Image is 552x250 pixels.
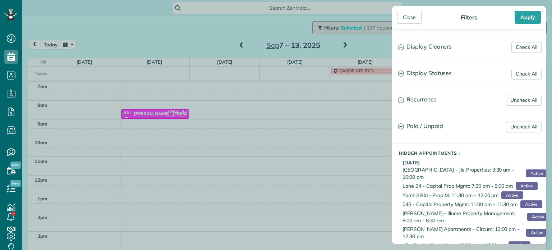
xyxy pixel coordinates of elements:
[402,242,506,249] span: 17 - Capital Prop Mgmt: 10:00 am - 10:30 am
[397,11,422,24] div: Close
[506,122,542,132] a: Uncheck All
[392,117,546,136] a: Paid / Unpaid
[527,213,546,221] span: Active
[399,151,546,155] h5: Hidden Appointments :
[392,38,546,56] a: Display Cleaners
[516,182,537,190] span: Active
[515,11,541,24] div: Apply
[511,42,542,53] a: Check All
[459,14,479,21] div: Filters
[402,226,523,240] span: [PERSON_NAME] Apartments - Circum: 12:00 pm - 12:30 pm
[392,64,546,83] a: Display Statuses
[511,69,542,79] a: Check All
[506,95,542,106] a: Uncheck All
[501,191,523,199] span: Active
[392,91,546,109] a: Recurrence
[526,229,546,237] span: Active
[402,182,513,190] span: Lane 64 - Capital Prop Mgmt: 7:30 am - 8:00 am
[402,159,420,166] b: [DATE]
[402,166,523,181] span: [GEOGRAPHIC_DATA] - Jle Properties: 9:30 am - 10:00 am
[10,162,21,169] span: New
[509,241,530,249] span: Active
[526,169,546,177] span: Active
[520,200,542,208] span: Active
[402,201,517,208] span: 045 - Capital Property Mgmt: 11:00 am - 11:30 am
[10,180,21,187] span: New
[402,210,524,224] span: [PERSON_NAME] - Illume Property Management: 8:00 am - 8:30 am
[402,192,498,199] span: Yamhill Bld - Prop M: 11:30 am - 12:00 pm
